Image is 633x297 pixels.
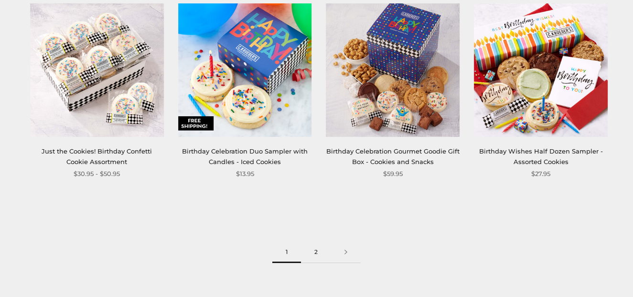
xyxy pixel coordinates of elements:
span: $13.95 [236,169,254,179]
a: Next page [331,242,361,263]
a: Just the Cookies! Birthday Confetti Cookie Assortment [42,147,152,165]
img: Birthday Celebration Duo Sampler with Candles - Iced Cookies [178,3,312,137]
img: Just the Cookies! Birthday Confetti Cookie Assortment [30,3,164,137]
span: 1 [272,242,301,263]
a: Birthday Celebration Duo Sampler with Candles - Iced Cookies [182,147,308,165]
span: $30.95 - $50.95 [74,169,120,179]
a: Birthday Wishes Half Dozen Sampler - Assorted Cookies [479,147,603,165]
a: Birthday Celebration Gourmet Goodie Gift Box - Cookies and Snacks [326,147,460,165]
iframe: Sign Up via Text for Offers [8,261,99,289]
a: 2 [301,242,331,263]
span: $27.95 [531,169,550,179]
img: Birthday Wishes Half Dozen Sampler - Assorted Cookies [474,3,608,137]
img: Birthday Celebration Gourmet Goodie Gift Box - Cookies and Snacks [326,3,460,137]
span: $59.95 [383,169,403,179]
